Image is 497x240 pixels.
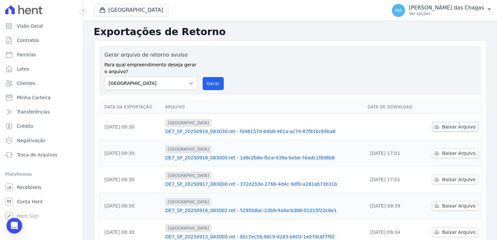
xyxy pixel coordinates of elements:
[17,23,43,29] span: Visão Geral
[409,5,484,11] p: [PERSON_NAME] das Chagas
[165,233,362,240] a: DE7_SP_20250913_083000.ret - 82c7ec56-88c9-4283-b603-1e07dc6f7f92
[17,123,34,129] span: Crédito
[99,167,163,193] td: [DATE] 08:30
[17,184,41,191] span: Recebíveis
[17,37,39,44] span: Contratos
[442,229,476,235] span: Baixar Arquivo
[17,198,43,205] span: Conta Hent
[3,20,80,33] a: Visão Geral
[203,77,224,90] button: Gerar
[163,100,365,114] th: Arquivo
[3,34,80,47] a: Contratos
[387,1,497,20] button: MA [PERSON_NAME] das Chagas Ver opções
[409,11,484,16] p: Ver opções
[165,172,211,180] span: [GEOGRAPHIC_DATA]
[99,114,163,140] td: [DATE] 08:30
[395,8,402,13] span: MA
[3,77,80,90] a: Clientes
[442,150,476,156] span: Baixar Arquivo
[432,227,478,237] a: Baixar Arquivo
[432,175,478,184] a: Baixar Arquivo
[17,80,35,87] span: Clientes
[365,140,422,167] td: [DATE] 17:01
[442,203,476,209] span: Baixar Arquivo
[17,94,50,101] span: Minha Carteira
[3,195,80,208] a: Conta Hent
[3,181,80,194] a: Recebíveis
[165,207,362,214] a: DE7_SP_20250916_083002.ret - 5295b8ac-23b9-4a9a-b306-01015f22c8e1
[165,198,211,206] span: [GEOGRAPHIC_DATA]
[104,59,197,75] label: Para qual empreendimento deseja gerar o arquivo?
[17,152,57,158] span: Troca de Arquivos
[165,154,362,161] a: DE7_SP_20250918_083000.ret - 1d8c2b8e-fbce-439a-bebe-7eadc1f8d8b8
[432,122,478,132] a: Baixar Arquivo
[442,176,476,183] span: Baixar Arquivo
[3,120,80,133] a: Crédito
[165,119,211,127] span: [GEOGRAPHIC_DATA]
[3,48,80,61] a: Parcelas
[165,145,211,153] span: [GEOGRAPHIC_DATA]
[17,51,36,58] span: Parcelas
[3,134,80,147] a: Negativação
[165,128,362,135] a: DE7_SP_20250919_083030.ret - fd48157d-b4b8-461a-ac74-87f81bc64ba8
[99,100,163,114] th: Data da Exportação
[17,66,29,72] span: Lotes
[365,167,422,193] td: [DATE] 17:01
[432,201,478,211] a: Baixar Arquivo
[99,140,163,167] td: [DATE] 08:30
[432,148,478,158] a: Baixar Arquivo
[7,218,22,233] div: Open Intercom Messenger
[5,170,78,178] div: Plataformas
[165,224,211,232] span: [GEOGRAPHIC_DATA]
[3,105,80,118] a: Transferências
[3,62,80,75] a: Lotes
[365,100,422,114] th: Data de Download
[94,26,487,38] h2: Exportações de Retorno
[104,51,197,59] label: Gerar arquivo de retorno avulso
[165,181,362,187] a: DE7_SP_20250917_083000.ret - 372d253e-2766-4d4c-9df0-a281ab73b31b
[17,137,46,144] span: Negativação
[365,193,422,219] td: [DATE] 09:39
[17,109,50,115] span: Transferências
[99,193,163,219] td: [DATE] 08:30
[94,4,168,16] button: [GEOGRAPHIC_DATA]
[442,124,476,130] span: Baixar Arquivo
[3,148,80,161] a: Troca de Arquivos
[3,91,80,104] a: Minha Carteira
